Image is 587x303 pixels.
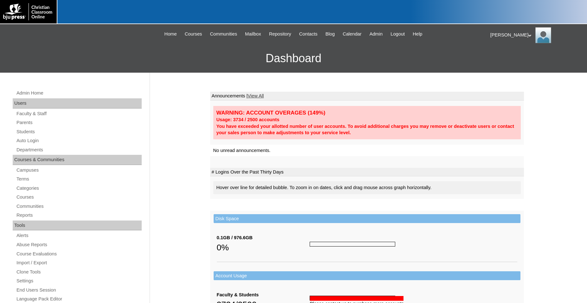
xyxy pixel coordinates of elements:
a: Abuse Reports [16,241,142,249]
img: Jonelle Rodriguez [535,27,551,43]
a: View All [248,93,264,98]
a: Import / Export [16,259,142,267]
h3: Dashboard [3,44,584,73]
a: Mailbox [242,30,264,38]
span: Repository [269,30,291,38]
a: Calendar [339,30,364,38]
a: Language Pack Editor [16,295,142,303]
span: Courses [185,30,202,38]
span: Home [164,30,177,38]
span: Admin [370,30,383,38]
span: Blog [326,30,335,38]
div: Users [13,98,142,109]
span: Contacts [299,30,318,38]
a: Campuses [16,166,142,174]
div: Tools [13,221,142,231]
a: Admin [366,30,386,38]
a: Departments [16,146,142,154]
a: Reports [16,211,142,219]
div: 0.1GB / 976.6GB [217,234,310,241]
a: Admin Home [16,89,142,97]
a: Blog [322,30,338,38]
div: Hover over line for detailed bubble. To zoom in on dates, click and drag mouse across graph horiz... [213,181,521,194]
td: Announcements | [210,92,524,101]
span: Logout [390,30,405,38]
a: Courses [182,30,205,38]
a: Repository [266,30,294,38]
div: You have exceeded your allotted number of user accounts. To avoid additional charges you may remo... [216,123,518,136]
span: Mailbox [245,30,261,38]
div: [PERSON_NAME] [490,27,581,43]
div: WARNING: ACCOUNT OVERAGES (149%) [216,109,518,116]
td: No unread announcements. [210,145,524,156]
a: Clone Tools [16,268,142,276]
a: Auto Login [16,137,142,145]
a: Faculty & Staff [16,110,142,118]
a: Alerts [16,232,142,240]
a: Courses [16,193,142,201]
strong: Usage: 3734 / 2500 accounts [216,117,280,122]
img: logo-white.png [3,3,54,20]
a: Communities [16,202,142,210]
div: 0% [217,241,310,254]
a: Communities [207,30,240,38]
span: Help [413,30,422,38]
div: Courses & Communities [13,155,142,165]
a: Course Evaluations [16,250,142,258]
a: Logout [387,30,408,38]
div: Faculty & Students [217,292,310,298]
a: Settings [16,277,142,285]
td: Account Usage [214,271,520,280]
a: Terms [16,175,142,183]
a: Categories [16,184,142,192]
a: End Users Session [16,286,142,294]
a: Parents [16,119,142,127]
a: Students [16,128,142,136]
span: Calendar [343,30,361,38]
span: Communities [210,30,237,38]
a: Home [161,30,180,38]
td: Disk Space [214,214,520,223]
a: Contacts [296,30,321,38]
td: # Logins Over the Past Thirty Days [210,168,524,177]
a: Help [410,30,425,38]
